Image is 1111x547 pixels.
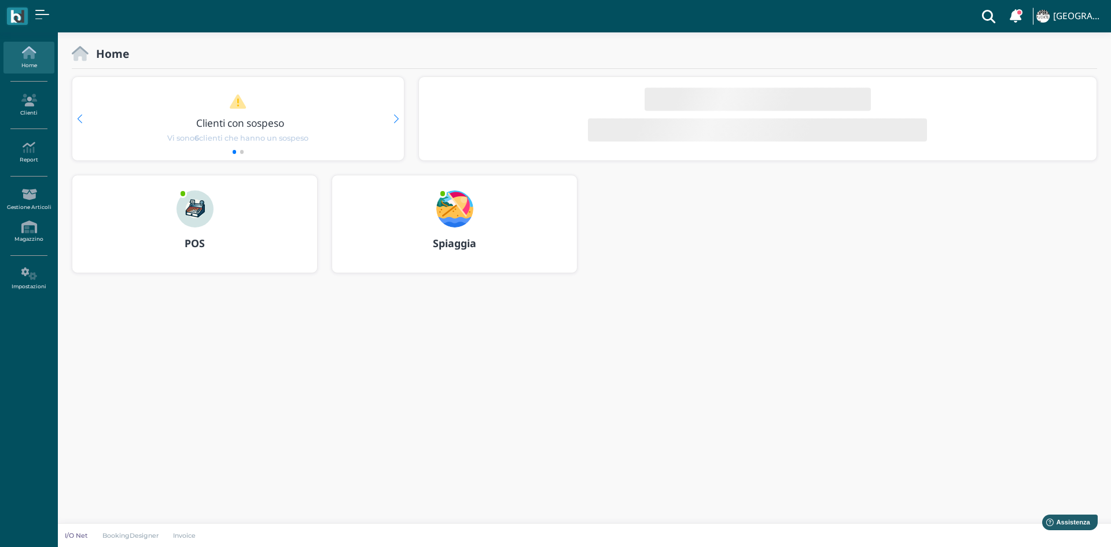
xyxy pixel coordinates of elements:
[1053,12,1104,21] h4: [GEOGRAPHIC_DATA]
[433,236,476,250] b: Spiaggia
[34,9,76,18] span: Assistenza
[194,134,199,142] b: 6
[393,115,399,123] div: Next slide
[3,216,54,248] a: Magazzino
[89,47,129,60] h2: Home
[185,236,205,250] b: POS
[1029,511,1101,537] iframe: Help widget launcher
[3,183,54,215] a: Gestione Articoli
[72,175,318,287] a: ... POS
[3,89,54,121] a: Clienti
[436,190,473,227] img: ...
[3,137,54,168] a: Report
[94,94,381,144] a: Clienti con sospeso Vi sono6clienti che hanno un sospeso
[176,190,214,227] img: ...
[1035,2,1104,30] a: ... [GEOGRAPHIC_DATA]
[1036,10,1049,23] img: ...
[77,115,82,123] div: Previous slide
[97,118,384,129] h3: Clienti con sospeso
[72,77,404,160] div: 1 / 2
[3,42,54,74] a: Home
[167,133,308,144] span: Vi sono clienti che hanno un sospeso
[10,10,24,23] img: logo
[3,263,54,295] a: Impostazioni
[332,175,577,287] a: ... Spiaggia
